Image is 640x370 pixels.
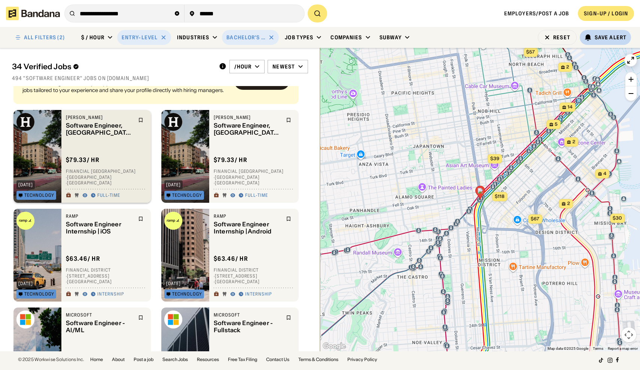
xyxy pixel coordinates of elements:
img: Ramp logo [16,212,34,230]
a: Resources [197,357,219,362]
div: Internship [97,291,124,297]
a: Open this area in Google Maps (opens a new window) [322,342,347,351]
div: Software Engineer, [GEOGRAPHIC_DATA] (2025) [214,122,281,136]
div: Software Engineer - AI/ML [66,319,134,334]
div: Software Engineer Internship | iOS [66,221,134,235]
div: Ramp [66,213,134,219]
div: Software Engineer, [GEOGRAPHIC_DATA] (2026) [66,122,134,136]
div: Industries [177,34,209,41]
img: Google [322,342,347,351]
span: 5 [555,121,558,128]
span: $57 [526,49,535,55]
div: Bachelor's Degree [226,34,265,41]
div: SIGN-UP / LOGIN [584,10,628,17]
div: grid [12,86,308,351]
img: Microsoft logo [16,311,34,328]
div: Full-time [245,193,268,199]
div: Technology [172,193,202,198]
div: Subway [380,34,402,41]
a: Terms & Conditions [298,357,338,362]
div: ALL FILTERS (2) [24,35,65,40]
button: Map camera controls [621,327,636,342]
div: Internship [245,291,272,297]
a: Search Jobs [162,357,188,362]
div: /hour [234,63,252,70]
span: 2 [566,64,569,70]
span: 4 [603,171,606,177]
div: $ 79.33 / hr [214,156,247,164]
a: Report a map error [608,346,638,351]
div: Job Types [285,34,313,41]
div: 34 Verified Jobs [12,62,213,71]
img: Ramp logo [164,212,182,230]
span: Map data ©2025 Google [548,346,588,351]
div: Technology [24,193,54,198]
span: 2 [567,201,570,207]
a: Post a job [134,357,153,362]
img: Microsoft logo [164,311,182,328]
div: $ 79.33 / hr [66,156,100,164]
span: 14 [567,104,572,110]
div: $ 63.46 / hr [66,255,100,263]
div: Microsoft [66,312,134,318]
div: Technology [24,292,54,296]
a: Terms (opens in new tab) [593,346,603,351]
div: Software Engineer - Fullstack [214,319,281,334]
a: Employers/Post a job [504,10,569,17]
div: Companies [330,34,362,41]
div: © 2025 Workwise Solutions Inc. [18,357,84,362]
a: Free Tax Filing [228,357,257,362]
div: Microsoft [214,312,281,318]
span: $67 [531,216,539,221]
div: $ / hour [81,34,104,41]
div: Software Engineer Internship | Android [214,221,281,235]
img: Bandana logotype [6,7,60,20]
span: $118 [494,193,504,199]
div: Save Alert [595,34,627,41]
div: [PERSON_NAME] [214,114,281,120]
div: Technology [172,292,202,296]
div: Ramp [214,213,281,219]
div: $ 63.46 / hr [214,255,248,263]
div: [DATE] [166,183,181,187]
div: [DATE] [18,281,33,286]
div: [DATE] [18,183,33,187]
span: 2 [572,139,575,145]
img: Harvey logo [16,113,34,131]
a: Privacy Policy [347,357,377,362]
img: Harvey logo [164,113,182,131]
span: $30 [613,215,622,221]
div: Financial District · [STREET_ADDRESS] · [GEOGRAPHIC_DATA] [66,267,146,285]
div: Financial [GEOGRAPHIC_DATA] · [GEOGRAPHIC_DATA] · [GEOGRAPHIC_DATA] [66,169,146,186]
div: 494 "software engineer" jobs on [DOMAIN_NAME] [12,75,308,82]
div: Tired of sending out endless job applications? Bandana Match Team will recommend jobs tailored to... [22,80,228,94]
div: Reset [553,35,570,40]
div: Entry-Level [122,34,158,41]
div: [DATE] [166,281,181,286]
div: Financial District · [STREET_ADDRESS] · [GEOGRAPHIC_DATA] [214,267,294,285]
span: $39 [490,156,499,161]
div: Full-time [97,193,120,199]
div: Newest [272,63,295,70]
a: Contact Us [266,357,289,362]
a: Home [90,357,103,362]
div: [PERSON_NAME] [66,114,134,120]
a: About [112,357,125,362]
div: Financial [GEOGRAPHIC_DATA] · [GEOGRAPHIC_DATA] · [GEOGRAPHIC_DATA] [214,169,294,186]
